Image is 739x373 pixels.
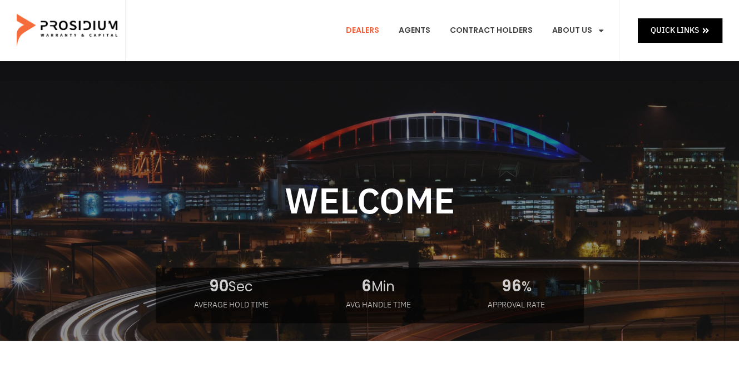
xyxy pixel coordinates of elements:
[543,10,613,51] a: About Us
[337,10,387,51] a: Dealers
[651,23,699,37] span: Quick Links
[337,10,613,51] nav: Menu
[638,18,722,42] a: Quick Links
[390,10,438,51] a: Agents
[441,10,540,51] a: Contract Holders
